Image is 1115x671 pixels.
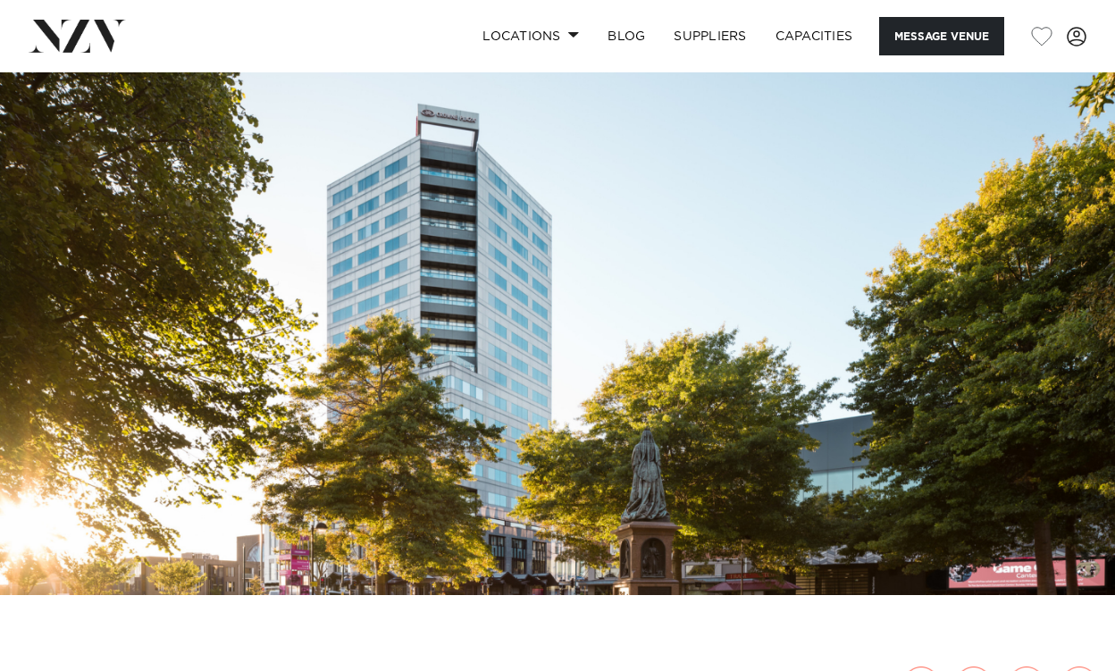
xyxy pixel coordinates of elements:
[29,20,126,52] img: nzv-logo.png
[879,17,1004,55] button: Message Venue
[659,17,760,55] a: SUPPLIERS
[593,17,659,55] a: BLOG
[761,17,868,55] a: Capacities
[468,17,593,55] a: Locations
